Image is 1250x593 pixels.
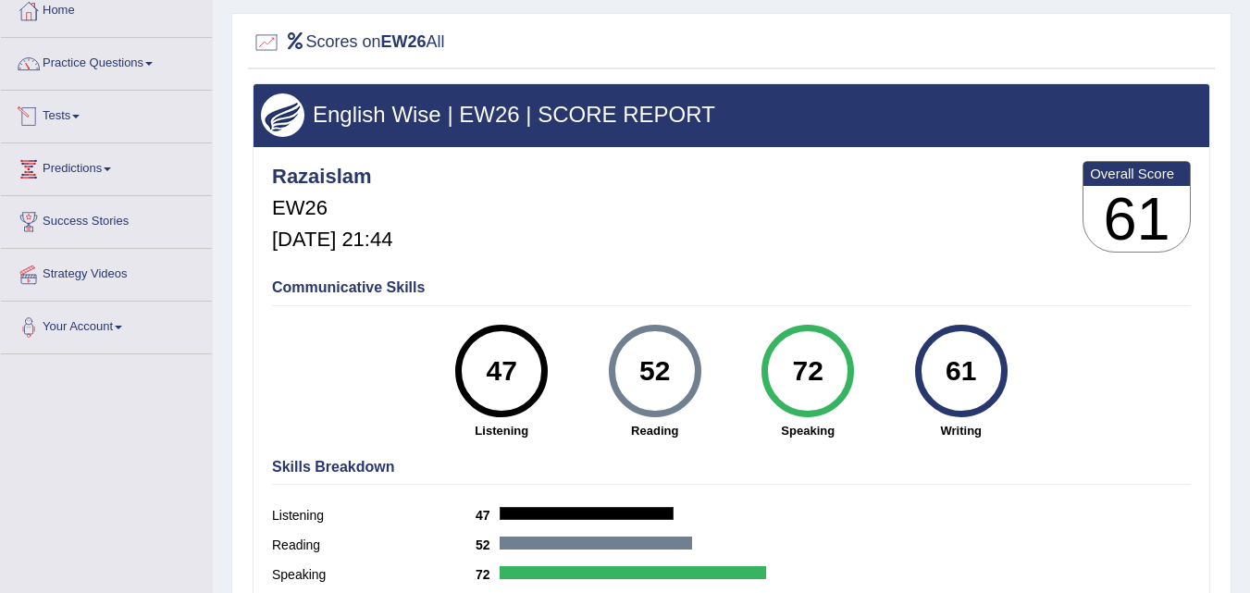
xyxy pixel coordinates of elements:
strong: Writing [894,422,1029,439]
div: 72 [774,332,842,410]
h4: Communicative Skills [272,279,1191,296]
strong: Reading [588,422,723,439]
a: Predictions [1,143,212,190]
div: 47 [468,332,536,410]
div: 52 [621,332,688,410]
strong: Listening [435,422,570,439]
b: 47 [476,508,500,523]
h3: 61 [1083,186,1190,253]
a: Success Stories [1,196,212,242]
img: wings.png [261,93,304,137]
b: Overall Score [1090,166,1183,181]
a: Your Account [1,302,212,348]
h5: [DATE] 21:44 [272,229,392,251]
h4: Razaislam [272,166,392,188]
a: Strategy Videos [1,249,212,295]
b: EW26 [381,32,427,51]
h4: Skills Breakdown [272,459,1191,476]
h3: English Wise | EW26 | SCORE REPORT [261,103,1202,127]
label: Reading [272,536,476,555]
a: Practice Questions [1,38,212,84]
label: Speaking [272,565,476,585]
a: Tests [1,91,212,137]
h2: Scores on All [253,29,445,56]
b: 52 [476,537,500,552]
b: 72 [476,567,500,582]
label: Listening [272,506,476,525]
strong: Speaking [741,422,876,439]
div: 61 [927,332,995,410]
h5: EW26 [272,197,392,219]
